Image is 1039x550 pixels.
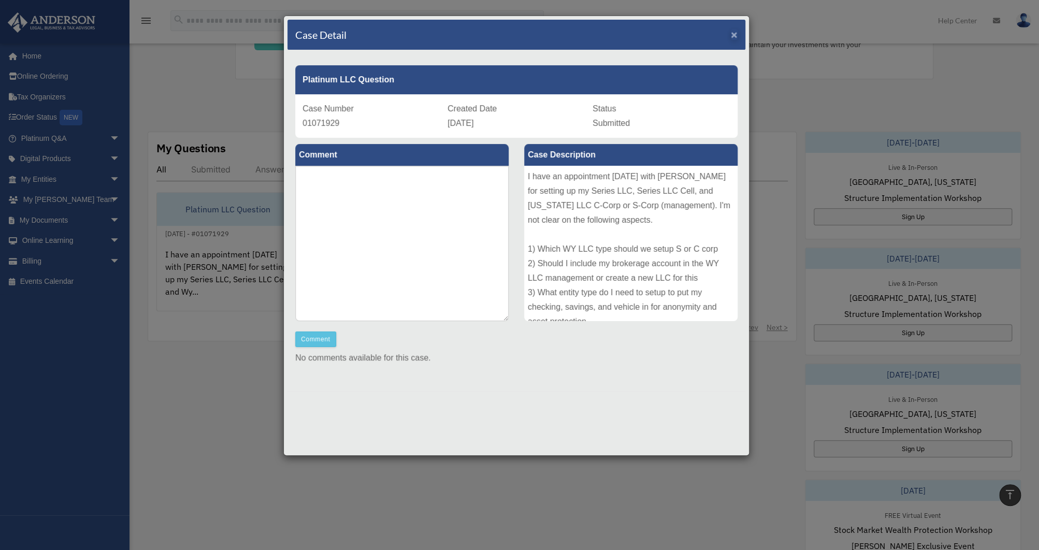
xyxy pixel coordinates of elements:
span: Submitted [593,119,630,127]
button: Comment [295,331,336,347]
span: Created Date [448,104,497,113]
span: Case Number [302,104,354,113]
span: [DATE] [448,119,473,127]
div: I have an appointment [DATE] with [PERSON_NAME] for setting up my Series LLC, Series LLC Cell, an... [524,166,738,321]
label: Case Description [524,144,738,166]
span: × [731,28,738,40]
span: 01071929 [302,119,339,127]
h4: Case Detail [295,27,347,42]
button: Close [731,29,738,40]
span: Status [593,104,616,113]
label: Comment [295,144,509,166]
p: No comments available for this case. [295,351,738,365]
div: Platinum LLC Question [295,65,738,94]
